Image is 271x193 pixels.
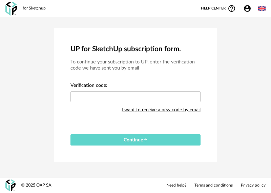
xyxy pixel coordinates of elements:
div: I want to receive a new code by email [122,103,201,117]
div: © 2025 OXP SA [21,182,51,188]
span: Continue [124,138,148,142]
a: Privacy policy [241,183,266,188]
button: Continue [70,134,201,146]
img: us [258,5,266,12]
span: Help Circle Outline icon [228,4,236,13]
span: Help centerHelp Circle Outline icon [201,4,236,13]
a: Terms and conditions [194,183,233,188]
img: OXP [5,179,16,191]
span: Account Circle icon [243,4,251,13]
h3: To continue your subscription to UP, enter the verification code we have sent you by email [70,59,201,72]
img: OXP [5,2,17,16]
label: Verification code: [70,83,107,89]
span: Account Circle icon [243,4,254,13]
div: for Sketchup [23,6,46,11]
a: Need help? [166,183,186,188]
h2: UP for SketchUp subscription form. [70,44,201,54]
